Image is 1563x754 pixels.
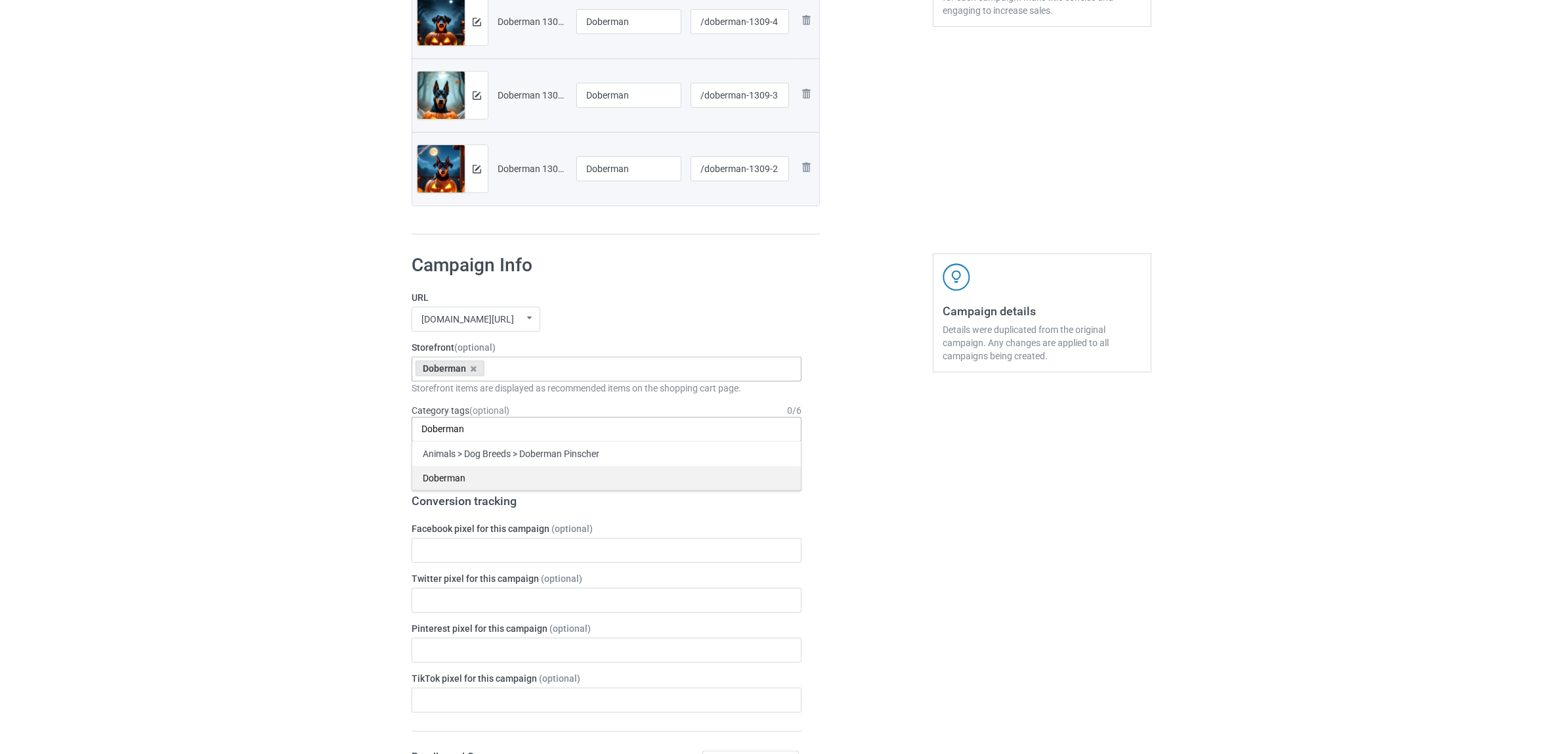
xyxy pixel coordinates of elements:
[412,404,509,417] label: Category tags
[418,145,465,208] img: original.jpg
[943,303,1142,319] h3: Campaign details
[412,254,802,277] h1: Campaign Info
[412,672,802,685] label: TikTok pixel for this campaign
[473,18,481,26] img: svg+xml;base64,PD94bWwgdmVyc2lvbj0iMS4wIiBlbmNvZGluZz0iVVRGLTgiPz4KPHN2ZyB3aWR0aD0iMTRweCIgaGVpZ2...
[498,15,567,28] div: Doberman 1309-4.jpg
[541,573,582,584] span: (optional)
[798,12,814,28] img: svg+xml;base64,PD94bWwgdmVyc2lvbj0iMS4wIiBlbmNvZGluZz0iVVRGLTgiPz4KPHN2ZyB3aWR0aD0iMjhweCIgaGVpZ2...
[412,441,801,466] div: Animals > Dog Breeds > Doberman Pinscher
[943,263,970,291] img: svg+xml;base64,PD94bWwgdmVyc2lvbj0iMS4wIiBlbmNvZGluZz0iVVRGLTgiPz4KPHN2ZyB3aWR0aD0iNDJweCIgaGVpZ2...
[412,466,801,490] div: Doberman
[498,89,567,102] div: Doberman 1309-3.jpg
[473,91,481,100] img: svg+xml;base64,PD94bWwgdmVyc2lvbj0iMS4wIiBlbmNvZGluZz0iVVRGLTgiPz4KPHN2ZyB3aWR0aD0iMTRweCIgaGVpZ2...
[943,323,1142,363] div: Details were duplicated from the original campaign. Any changes are applied to all campaigns bein...
[469,405,509,416] span: (optional)
[412,341,802,354] label: Storefront
[412,493,802,508] h3: Conversion tracking
[798,86,814,102] img: svg+xml;base64,PD94bWwgdmVyc2lvbj0iMS4wIiBlbmNvZGluZz0iVVRGLTgiPz4KPHN2ZyB3aWR0aD0iMjhweCIgaGVpZ2...
[416,361,484,376] div: Doberman
[412,382,802,395] div: Storefront items are displayed as recommended items on the shopping cart page.
[418,72,465,134] img: original.jpg
[549,623,591,634] span: (optional)
[551,523,593,534] span: (optional)
[539,673,580,684] span: (optional)
[454,342,496,353] span: (optional)
[412,622,802,635] label: Pinterest pixel for this campaign
[412,572,802,585] label: Twitter pixel for this campaign
[787,404,802,417] div: 0 / 6
[473,165,481,173] img: svg+xml;base64,PD94bWwgdmVyc2lvbj0iMS4wIiBlbmNvZGluZz0iVVRGLTgiPz4KPHN2ZyB3aWR0aD0iMTRweCIgaGVpZ2...
[412,522,802,535] label: Facebook pixel for this campaign
[798,160,814,175] img: svg+xml;base64,PD94bWwgdmVyc2lvbj0iMS4wIiBlbmNvZGluZz0iVVRGLTgiPz4KPHN2ZyB3aWR0aD0iMjhweCIgaGVpZ2...
[412,291,802,304] label: URL
[421,315,514,324] div: [DOMAIN_NAME][URL]
[498,162,567,175] div: Doberman 1309-2.jpg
